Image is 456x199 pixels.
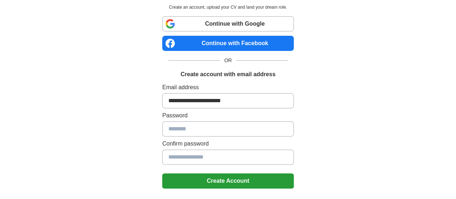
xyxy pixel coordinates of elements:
label: Email address [162,83,294,92]
a: Continue with Google [162,16,294,31]
p: Create an account, upload your CV and land your dream role. [164,4,292,10]
a: Continue with Facebook [162,36,294,51]
label: Confirm password [162,139,294,148]
h1: Create account with email address [181,70,275,79]
span: OR [220,57,236,64]
label: Password [162,111,294,120]
button: Create Account [162,173,294,189]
